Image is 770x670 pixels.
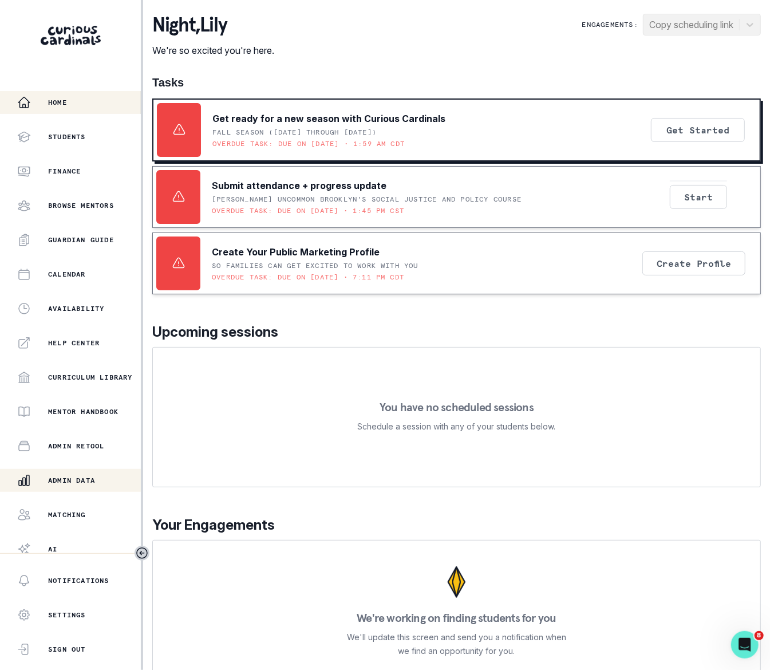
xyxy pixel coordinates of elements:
[48,167,81,176] p: Finance
[48,98,67,107] p: Home
[48,645,86,654] p: Sign Out
[212,273,404,282] p: Overdue task: Due on [DATE] • 7:11 PM CDT
[41,26,101,45] img: Curious Cardinals Logo
[582,20,638,29] p: Engagements:
[48,132,86,141] p: Students
[152,14,274,37] p: night , Lily
[380,401,534,413] p: You have no scheduled sessions
[357,612,556,624] p: We're working on finding students for you
[212,179,386,192] p: Submit attendance + progress update
[212,128,377,137] p: Fall Season ([DATE] through [DATE])
[212,261,418,270] p: SO FAMILIES CAN GET EXCITED TO WORK WITH YOU
[135,546,149,561] button: Toggle sidebar
[212,206,404,215] p: Overdue task: Due on [DATE] • 1:45 PM CST
[212,112,445,125] p: Get ready for a new season with Curious Cardinals
[48,235,114,245] p: Guardian Guide
[212,195,522,204] p: [PERSON_NAME] UNCOMMON Brooklyn's Social Justice and Policy Course
[358,420,556,433] p: Schedule a session with any of your students below.
[651,118,745,142] button: Get Started
[48,476,95,485] p: Admin Data
[48,407,119,416] p: Mentor Handbook
[347,630,567,658] p: We'll update this screen and send you a notification when we find an opportunity for you.
[642,251,745,275] button: Create Profile
[731,631,759,659] iframe: Intercom live chat
[152,76,761,89] h1: Tasks
[48,610,86,620] p: Settings
[48,338,100,348] p: Help Center
[48,442,104,451] p: Admin Retool
[152,44,274,57] p: We're so excited you're here.
[48,373,133,382] p: Curriculum Library
[48,576,109,585] p: Notifications
[212,245,380,259] p: Create Your Public Marketing Profile
[48,545,57,554] p: AI
[48,201,114,210] p: Browse Mentors
[212,139,405,148] p: Overdue task: Due on [DATE] • 1:59 AM CDT
[48,510,86,519] p: Matching
[48,304,104,313] p: Availability
[670,185,727,209] button: Start
[152,322,761,342] p: Upcoming sessions
[755,631,764,640] span: 8
[48,270,86,279] p: Calendar
[152,515,761,535] p: Your Engagements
